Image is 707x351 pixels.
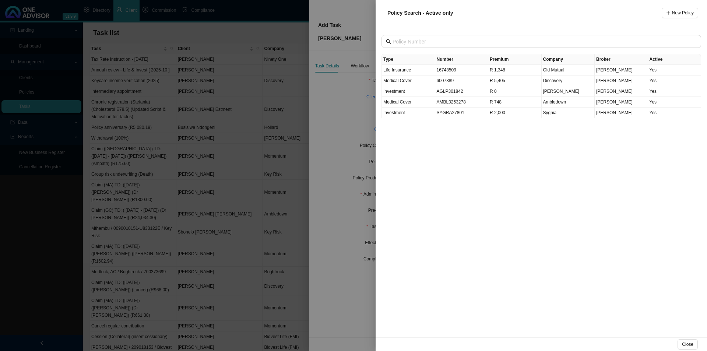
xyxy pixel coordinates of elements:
[543,67,564,73] span: Old Mutual
[383,78,412,83] span: Medical Cover
[488,86,542,97] td: R 0
[386,39,391,44] span: search
[672,9,694,17] span: New Policy
[543,110,557,115] span: Sygnia
[543,99,566,105] span: Ambledown
[682,341,693,348] span: Close
[648,65,701,76] td: Yes
[383,110,405,115] span: Investment
[435,65,489,76] td: 16748509
[383,99,412,105] span: Medical Cover
[383,89,405,94] span: Investment
[488,97,542,108] td: R 748
[662,8,698,18] button: New Policy
[648,54,701,65] th: Active
[488,108,542,118] td: R 2,000
[648,108,701,118] td: Yes
[595,54,648,65] th: Broker
[648,97,701,108] td: Yes
[666,11,671,15] span: plus
[488,76,542,86] td: R 5,405
[393,38,692,46] input: Policy Number
[435,54,489,65] th: Number
[488,54,542,65] th: Premium
[596,89,633,94] span: [PERSON_NAME]
[387,10,453,16] span: Policy Search - Active only
[596,110,633,115] span: [PERSON_NAME]
[678,339,698,350] button: Close
[435,108,489,118] td: SYGRA27801
[435,86,489,97] td: AGLP301842
[596,67,633,73] span: [PERSON_NAME]
[383,67,411,73] span: Life Insurance
[596,99,633,105] span: [PERSON_NAME]
[435,76,489,86] td: 6007389
[596,78,633,83] span: [PERSON_NAME]
[648,86,701,97] td: Yes
[435,97,489,108] td: AMBL0253278
[382,54,435,65] th: Type
[543,89,580,94] span: [PERSON_NAME]
[648,76,701,86] td: Yes
[488,65,542,76] td: R 1,348
[542,54,595,65] th: Company
[543,78,563,83] span: Discovery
